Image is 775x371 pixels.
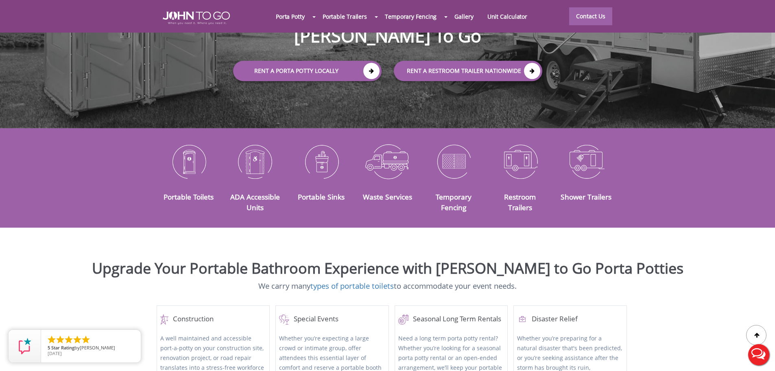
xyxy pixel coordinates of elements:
[360,140,415,182] img: Waste-Services-icon_N.png
[436,192,472,212] a: Temporary Fencing
[269,8,312,25] a: Porta Potty
[279,314,385,325] a: Special Events
[230,192,280,212] a: ADA Accessible Units
[163,11,230,24] img: JOHN to go
[228,140,282,182] img: ADA-Accessible-Units-icon_N.png
[47,335,57,345] li: 
[394,61,542,81] a: rent a RESTROOM TRAILER Nationwide
[48,345,50,351] span: 5
[448,8,480,25] a: Gallery
[310,281,394,291] a: types of portable toilets
[162,140,216,182] img: Portable-Toilets-icon_N.png
[559,140,613,182] img: Shower-Trailers-icon_N.png
[64,335,74,345] li: 
[164,192,214,202] a: Portable Toilets
[17,338,33,354] img: Review Rating
[81,335,91,345] li: 
[493,140,547,182] img: Restroom-Trailers-icon_N.png
[72,335,82,345] li: 
[6,281,769,292] p: We carry many to accommodate your event needs.
[427,140,481,182] img: Temporary-Fencing-cion_N.png
[316,8,374,25] a: Portable Trailers
[363,192,412,202] a: Waste Services
[504,192,536,212] a: Restroom Trailers
[480,8,535,25] a: Unit Calculator
[378,8,443,25] a: Temporary Fencing
[55,335,65,345] li: 
[398,314,504,325] a: Seasonal Long Term Rentals
[569,7,612,25] a: Contact Us
[517,314,623,325] h4: Disaster Relief
[80,345,115,351] span: [PERSON_NAME]
[742,338,775,371] button: Live Chat
[48,345,134,351] span: by
[233,61,382,81] a: Rent a Porta Potty Locally
[298,192,345,202] a: Portable Sinks
[48,350,62,356] span: [DATE]
[51,345,74,351] span: Star Rating
[294,140,348,182] img: Portable-Sinks-icon_N.png
[561,192,611,202] a: Shower Trailers
[160,314,266,325] a: Construction
[6,260,769,277] h2: Upgrade Your Portable Bathroom Experience with [PERSON_NAME] to Go Porta Potties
